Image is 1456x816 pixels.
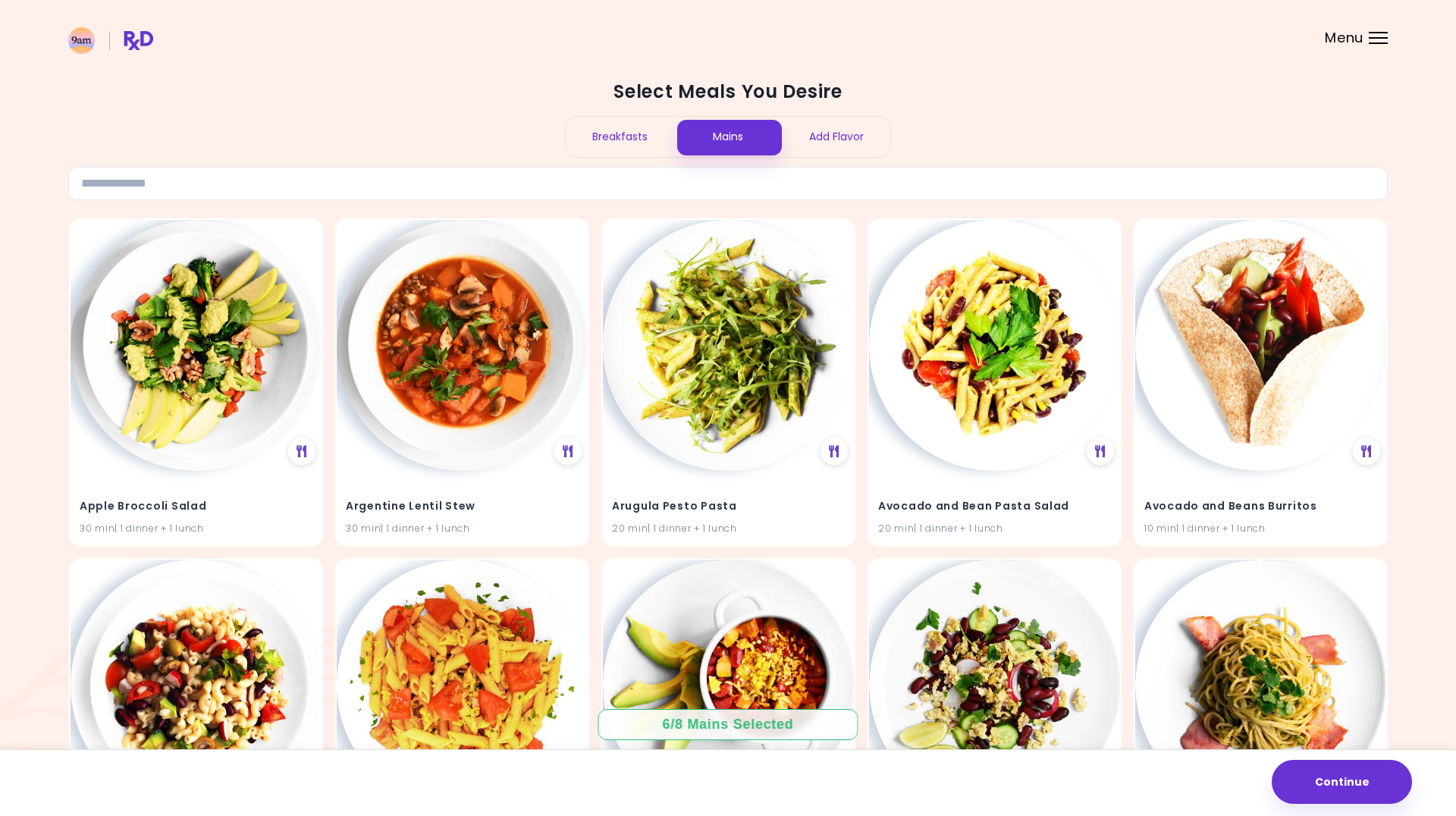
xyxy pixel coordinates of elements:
[1325,31,1363,45] span: Menu
[554,438,582,465] div: See Meal Plan
[782,117,890,157] div: Add Flavor
[1087,438,1114,465] div: See Meal Plan
[80,521,312,535] div: 30 min | 1 dinner + 1 lunch
[68,80,1388,104] h2: Select Meals You Desire
[1144,521,1377,535] div: 10 min | 1 dinner + 1 lunch
[346,494,579,518] h4: Argentine Lentil Stew
[1353,438,1380,465] div: See Meal Plan
[288,438,315,465] div: See Meal Plan
[80,494,312,518] h4: Apple Broccoli Salad
[68,27,153,54] img: RxDiet
[346,521,579,535] div: 30 min | 1 dinner + 1 lunch
[612,494,845,518] h4: Arugula Pesto Pasta
[674,117,783,157] div: Mains
[651,715,805,734] div: 6 / 8 Mains Selected
[612,521,845,535] div: 20 min | 1 dinner + 1 lunch
[1144,494,1377,518] h4: Avocado and Beans Burritos
[1272,760,1412,804] button: Continue
[566,117,674,157] div: Breakfasts
[878,521,1111,535] div: 20 min | 1 dinner + 1 lunch
[878,494,1111,518] h4: Avocado and Bean Pasta Salad
[821,438,848,465] div: See Meal Plan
